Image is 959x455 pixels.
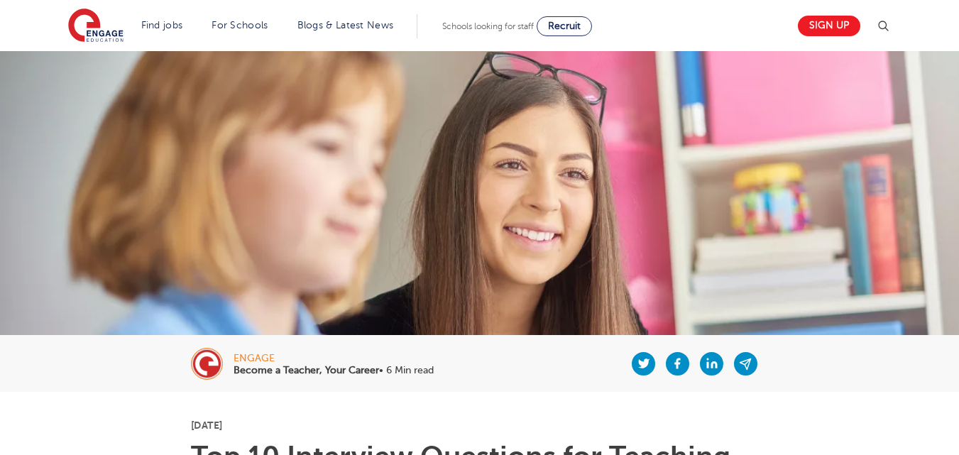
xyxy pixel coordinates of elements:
img: Engage Education [68,9,124,44]
p: [DATE] [191,420,768,430]
a: Blogs & Latest News [297,20,394,31]
a: For Schools [212,20,268,31]
p: • 6 Min read [234,366,434,375]
span: Recruit [548,21,581,31]
span: Schools looking for staff [442,21,534,31]
div: engage [234,353,434,363]
b: Become a Teacher, Your Career [234,365,379,375]
a: Sign up [798,16,860,36]
a: Recruit [537,16,592,36]
a: Find jobs [141,20,183,31]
